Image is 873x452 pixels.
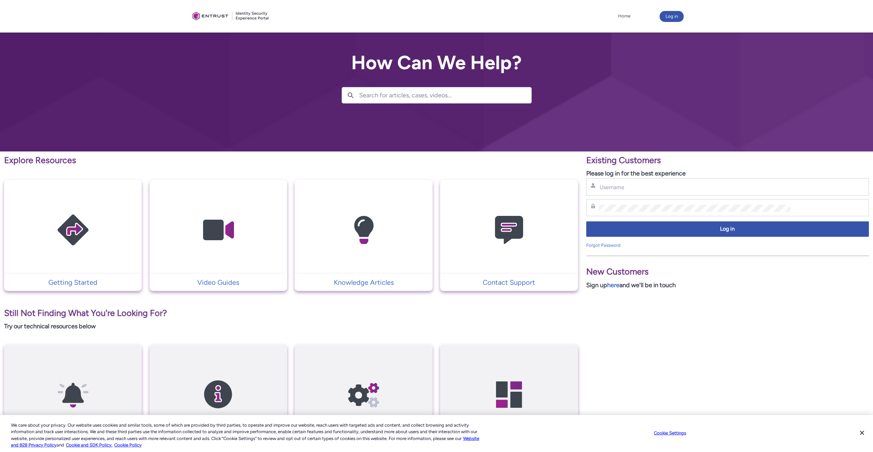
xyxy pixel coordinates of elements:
[591,225,864,233] span: Log in
[186,358,251,431] img: SDK Release Notes
[4,322,578,331] p: Try our technical resources below
[586,221,869,237] button: Log in
[331,193,396,267] img: Knowledge Articles
[660,11,684,22] button: Log in
[476,358,542,431] img: Developer Hub
[342,87,359,103] button: Search
[599,184,791,191] input: Username
[8,277,138,288] p: Getting Started
[586,243,621,248] a: Forgot Password
[444,277,574,288] p: Contact Support
[114,442,142,448] a: Cookie Policy
[40,193,106,267] img: Getting Started
[342,52,532,73] h2: How Can We Help?
[4,307,578,320] p: Still Not Finding What You're Looking For?
[150,277,287,288] a: Video Guides
[186,193,251,267] img: Video Guides
[586,169,869,178] p: Please log in for the best experience
[40,358,106,431] img: API Release Notes
[4,277,142,288] a: Getting Started
[331,358,396,431] img: API Reference
[359,87,531,103] input: Search for articles, cases, videos...
[295,277,432,288] a: Knowledge Articles
[66,442,113,448] a: Cookie and SDK Policy.
[586,154,869,167] p: Existing Customers
[586,265,869,278] p: New Customers
[298,277,429,288] p: Knowledge Articles
[476,193,542,267] img: Contact Support
[649,426,692,440] button: Cookie Settings
[854,425,870,440] button: Close
[586,281,869,290] p: Sign up and we'll be in touch
[11,422,480,449] div: We care about your privacy. Our website uses cookies and similar tools, some of which are provide...
[153,277,284,288] p: Video Guides
[4,154,578,167] p: Explore Resources
[616,11,632,21] a: Home
[440,277,578,288] a: Contact Support
[607,281,620,289] a: here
